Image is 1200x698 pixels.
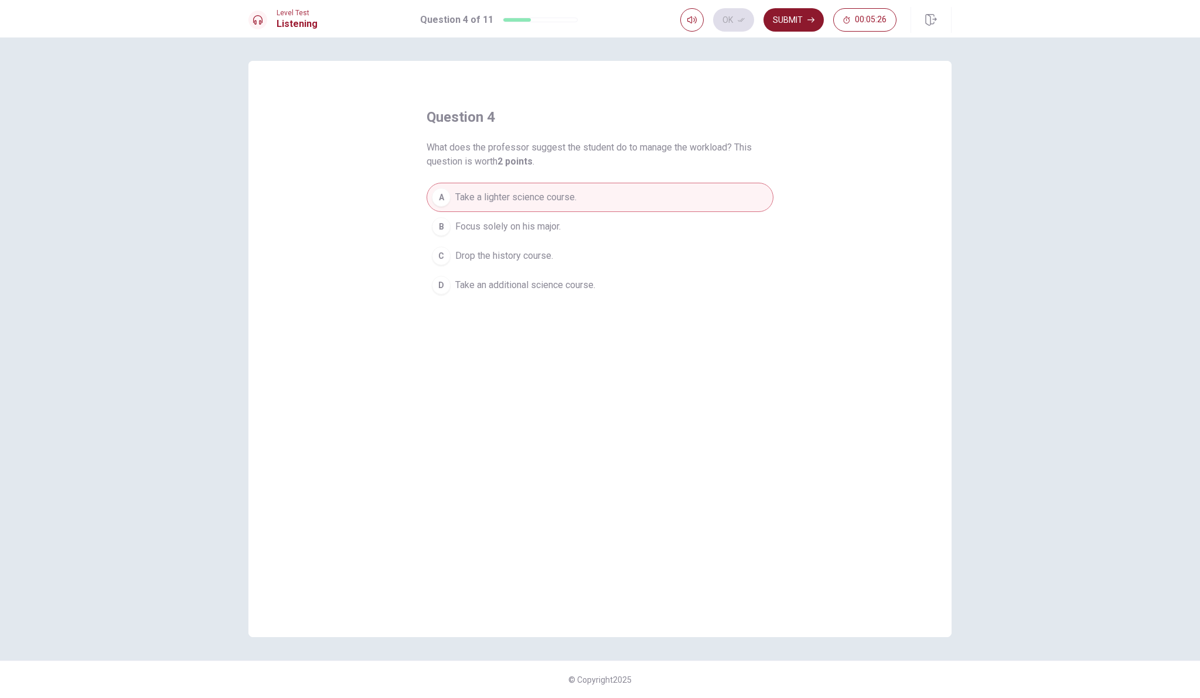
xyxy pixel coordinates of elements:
[427,241,773,271] button: CDrop the history course.
[763,8,824,32] button: Submit
[432,247,451,265] div: C
[277,17,318,31] h1: Listening
[833,8,896,32] button: 00:05:26
[455,249,553,263] span: Drop the history course.
[497,156,533,167] b: 2 points
[432,276,451,295] div: D
[427,141,773,169] span: What does the professor suggest the student do to manage the workload? This question is worth .
[277,9,318,17] span: Level Test
[432,188,451,207] div: A
[855,15,887,25] span: 00:05:26
[427,212,773,241] button: BFocus solely on his major.
[455,278,595,292] span: Take an additional science course.
[455,190,577,204] span: Take a lighter science course.
[427,183,773,212] button: ATake a lighter science course.
[568,675,632,685] span: © Copyright 2025
[427,108,495,126] h4: question 4
[427,271,773,300] button: DTake an additional science course.
[455,220,561,234] span: Focus solely on his major.
[432,217,451,236] div: B
[420,13,493,27] h1: Question 4 of 11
